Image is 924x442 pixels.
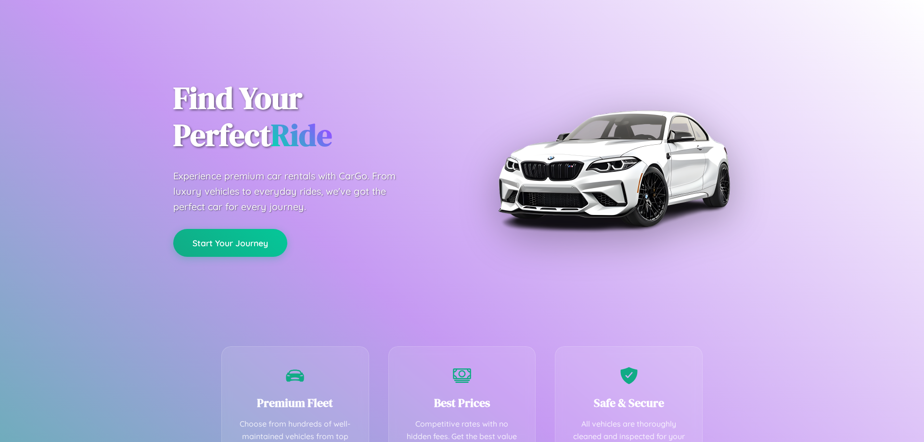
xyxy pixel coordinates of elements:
[493,48,734,289] img: Premium BMW car rental vehicle
[403,395,521,411] h3: Best Prices
[570,395,688,411] h3: Safe & Secure
[271,114,332,156] span: Ride
[173,168,414,215] p: Experience premium car rentals with CarGo. From luxury vehicles to everyday rides, we've got the ...
[173,229,287,257] button: Start Your Journey
[236,395,354,411] h3: Premium Fleet
[173,80,448,154] h1: Find Your Perfect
